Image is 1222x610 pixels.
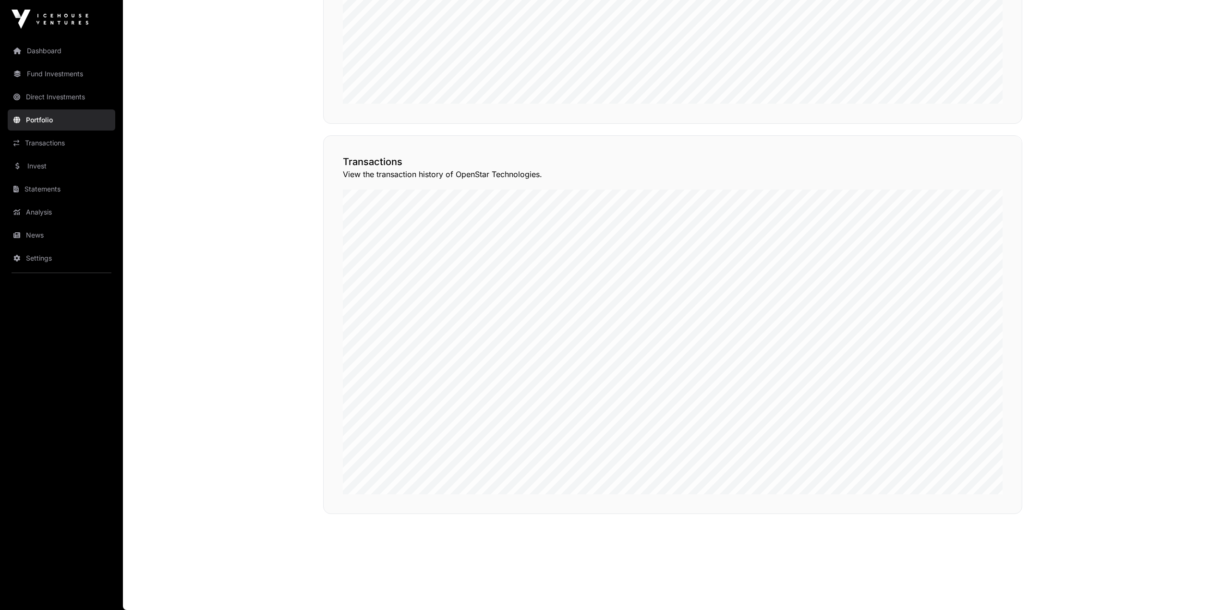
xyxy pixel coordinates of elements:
[8,248,115,269] a: Settings
[8,179,115,200] a: Statements
[1174,564,1222,610] iframe: Chat Widget
[12,10,88,29] img: Icehouse Ventures Logo
[8,202,115,223] a: Analysis
[8,86,115,108] a: Direct Investments
[8,155,115,177] a: Invest
[8,40,115,61] a: Dashboard
[343,155,1003,168] h2: Transactions
[8,132,115,154] a: Transactions
[8,109,115,131] a: Portfolio
[8,225,115,246] a: News
[8,63,115,84] a: Fund Investments
[343,168,1003,180] p: View the transaction history of OpenStar Technologies.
